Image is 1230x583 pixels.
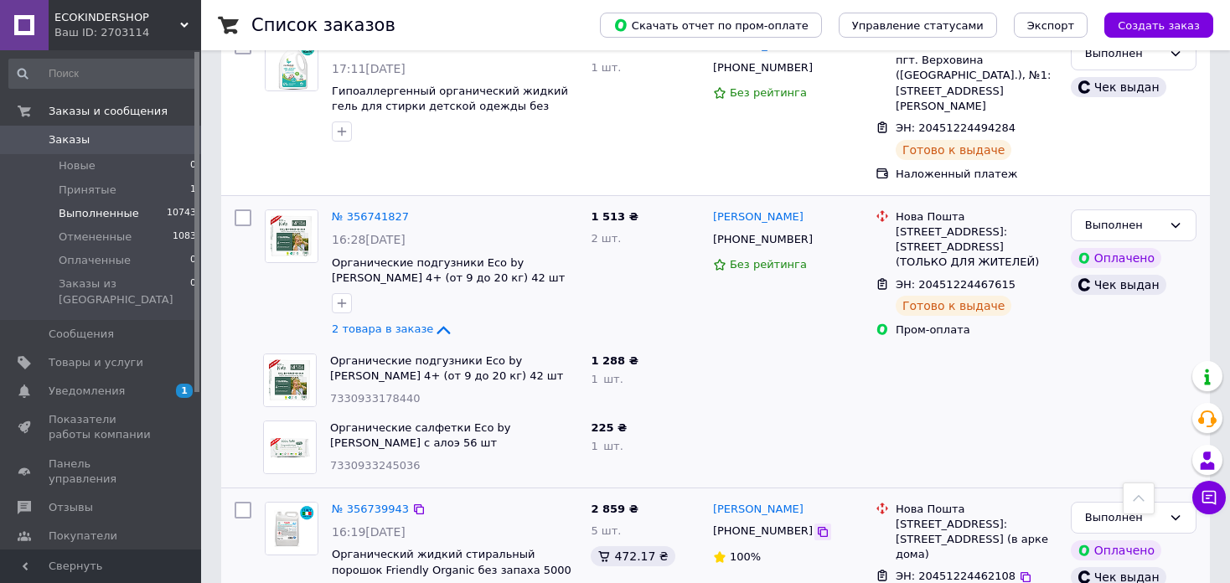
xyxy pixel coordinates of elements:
span: 16:28[DATE] [332,233,406,246]
span: ЭН: 20451224467615 [896,278,1016,291]
img: Фото товару [266,210,318,262]
a: № 356739943 [332,503,409,515]
a: Органические салфетки Eco by [PERSON_NAME] с алоэ 56 шт [330,421,510,450]
span: 2 шт. [591,232,621,245]
button: Экспорт [1014,13,1088,38]
span: 1 513 ₴ [591,210,638,223]
div: [PHONE_NUMBER] [710,229,816,250]
div: [STREET_ADDRESS]: [STREET_ADDRESS] (ТОЛЬКО ДЛЯ ЖИТЕЛЕЙ) [896,224,1057,271]
div: Выполнен [1085,509,1162,527]
span: 100% [730,550,761,563]
h1: Список заказов [251,15,395,35]
img: Фото товару [266,503,318,555]
div: Выполнен [1085,45,1162,63]
span: Оплаченные [59,253,131,268]
div: пгт. Верховина ([GEOGRAPHIC_DATA].), №1: [STREET_ADDRESS][PERSON_NAME] [896,53,1057,114]
span: 1 288 ₴ [591,354,638,367]
a: Органические подгузники Eco by [PERSON_NAME] 4+ (от 9 до 20 кг) 42 шт [330,354,563,383]
a: Органические подгузники Eco by [PERSON_NAME] 4+ (от 9 до 20 кг) 42 шт [332,256,565,285]
span: Заказы и сообщения [49,104,168,119]
button: Создать заказ [1104,13,1213,38]
span: Экспорт [1027,19,1074,32]
a: Создать заказ [1088,18,1213,31]
span: Заказы [49,132,90,147]
span: 1 [190,183,196,198]
a: Фото товару [265,209,318,263]
span: 5 шт. [591,524,621,537]
span: Управление статусами [852,19,984,32]
span: Покупатели [49,529,117,544]
span: Отзывы [49,500,93,515]
span: 17:11[DATE] [332,62,406,75]
div: Оплачено [1071,540,1161,560]
div: Наложенный платеж [896,167,1057,182]
span: Товары и услуги [49,355,143,370]
div: Оплачено [1071,248,1161,268]
span: Без рейтинга [730,86,807,99]
span: Скачать отчет по пром-оплате [613,18,809,33]
span: 2 859 ₴ [591,503,638,515]
span: Отмененные [59,230,132,245]
a: Фото товару [265,38,318,91]
a: [PERSON_NAME] [713,502,804,518]
div: Чек выдан [1071,77,1166,97]
button: Скачать отчет по пром-оплате [600,13,822,38]
span: Создать заказ [1118,19,1200,32]
span: 2 товара в заказе [332,322,433,335]
div: Выполнен [1085,217,1162,235]
button: Чат с покупателем [1192,481,1226,514]
div: Чек выдан [1071,275,1166,295]
span: 7330933178440 [330,392,421,405]
span: Уведомления [49,384,125,399]
img: Фото товару [264,354,316,406]
a: [PERSON_NAME] [713,209,804,225]
div: Нова Пошта [896,209,1057,224]
div: [PHONE_NUMBER] [710,57,816,79]
div: 472.17 ₴ [591,546,674,566]
span: 1 шт. [591,373,623,385]
span: Показатели работы компании [49,412,155,442]
span: ЭН: 20451224494284 [896,121,1016,134]
span: 1083 [173,230,196,245]
button: Управление статусами [839,13,997,38]
img: Фото товару [264,421,316,473]
div: Нова Пошта [896,502,1057,517]
span: 0 [190,276,196,307]
span: ECOKINDERSHOP [54,10,180,25]
a: № 356741827 [332,210,409,223]
span: 1 шт. [591,61,621,74]
img: Фото товару [266,39,318,90]
a: Фото товару [265,502,318,555]
span: 16:19[DATE] [332,525,406,539]
span: ЭН: 20451224462108 [896,570,1016,582]
div: [PHONE_NUMBER] [710,520,816,542]
span: 7330933245036 [330,459,421,472]
span: Заказы из [GEOGRAPHIC_DATA] [59,276,190,307]
span: Выполненные [59,206,139,221]
span: 10743 [167,206,196,221]
input: Поиск [8,59,198,89]
span: 1 шт. [591,440,623,452]
span: Сообщения [49,327,114,342]
a: Гипоаллергенный органический жидкий гель для стирки детской одежды без запаха, Ecolunes, 1000 мл [332,85,568,128]
span: Панель управления [49,457,155,487]
span: 1 [176,384,193,398]
div: Пром-оплата [896,322,1057,338]
div: Готово к выдаче [896,140,1011,160]
span: 225 ₴ [591,421,627,434]
div: Ваш ID: 2703114 [54,25,201,40]
span: Принятые [59,183,116,198]
span: 0 [190,158,196,173]
a: 2 товара в заказе [332,322,453,335]
span: Новые [59,158,96,173]
div: Готово к выдаче [896,296,1011,316]
div: [STREET_ADDRESS]: [STREET_ADDRESS] (в арке дома) [896,517,1057,563]
span: 0 [190,253,196,268]
span: Без рейтинга [730,258,807,271]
